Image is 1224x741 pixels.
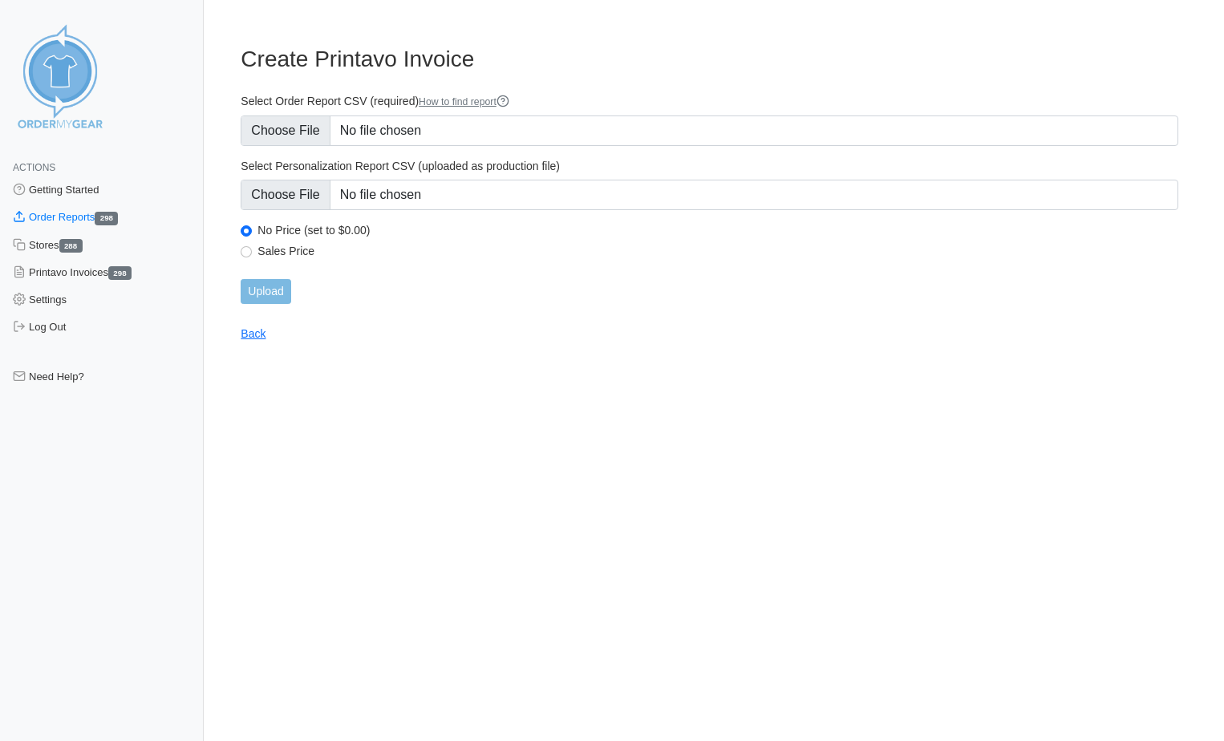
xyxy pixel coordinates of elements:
[241,327,265,340] a: Back
[59,239,83,253] span: 288
[241,46,1178,73] h3: Create Printavo Invoice
[241,279,290,304] input: Upload
[257,244,1178,258] label: Sales Price
[241,159,1178,173] label: Select Personalization Report CSV (uploaded as production file)
[241,94,1178,109] label: Select Order Report CSV (required)
[95,212,118,225] span: 298
[13,162,55,173] span: Actions
[108,266,132,280] span: 298
[419,96,509,107] a: How to find report
[257,223,1178,237] label: No Price (set to $0.00)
